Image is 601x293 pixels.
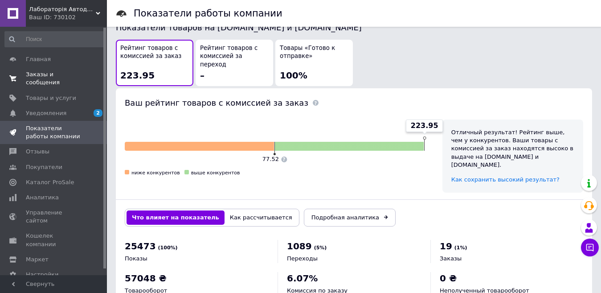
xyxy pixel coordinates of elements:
[26,209,82,225] span: Управление сайтом
[120,70,155,81] span: 223.95
[411,121,438,131] span: 223.95
[29,13,107,21] div: Ваш ID: 730102
[131,170,180,176] span: ниже конкурентов
[26,178,74,186] span: Каталог ProSale
[26,148,49,156] span: Отзывы
[581,239,599,256] button: Чат с покупателем
[200,70,204,81] span: –
[26,124,82,140] span: Показатели работы компании
[125,273,167,284] span: 57048 ₴
[26,109,66,117] span: Уведомления
[451,176,560,183] a: Как сохранить высокий результат?
[120,44,189,61] span: Рейтинг товаров с комиссией за заказ
[280,70,307,81] span: 100%
[158,245,178,251] span: (100%)
[451,128,574,169] div: Отличный результат! Рейтинг выше, чем у конкурентов. Ваши товары с комиссией за заказ находятся в...
[29,5,96,13] span: Лабораторія Автодекору
[26,256,49,264] span: Маркет
[440,273,457,284] span: 0 ₴
[304,209,396,227] a: Подробная аналитика
[4,31,105,47] input: Поиск
[116,23,362,32] span: Показатели товаров на [DOMAIN_NAME] и [DOMAIN_NAME]
[125,98,308,107] span: Ваш рейтинг товаров с комиссией за заказ
[26,94,76,102] span: Товары и услуги
[314,245,327,251] span: (5%)
[200,44,269,69] span: Рейтинг товаров с комиссией за переход
[287,273,318,284] span: 6.07%
[26,194,59,202] span: Аналитика
[127,210,225,225] button: Что влияет на показатель
[440,241,452,252] span: 19
[94,109,102,117] span: 2
[26,232,82,248] span: Кошелек компании
[125,255,147,262] span: Показы
[454,245,467,251] span: (1%)
[134,8,282,19] h1: Показатели работы компании
[440,255,462,262] span: Заказы
[262,156,279,162] span: 77.52
[26,70,82,87] span: Заказы и сообщения
[116,40,193,86] button: Рейтинг товаров с комиссией за заказ223.95
[275,40,353,86] button: Товары «Готово к отправке»100%
[26,55,51,63] span: Главная
[26,163,62,171] span: Покупатели
[26,271,58,279] span: Настройки
[280,44,348,61] span: Товары «Готово к отправке»
[191,170,240,176] span: выше конкурентов
[196,40,273,86] button: Рейтинг товаров с комиссией за переход–
[287,255,318,262] span: Переходы
[125,241,156,252] span: 25473
[225,210,298,225] button: Как рассчитывается
[287,241,312,252] span: 1089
